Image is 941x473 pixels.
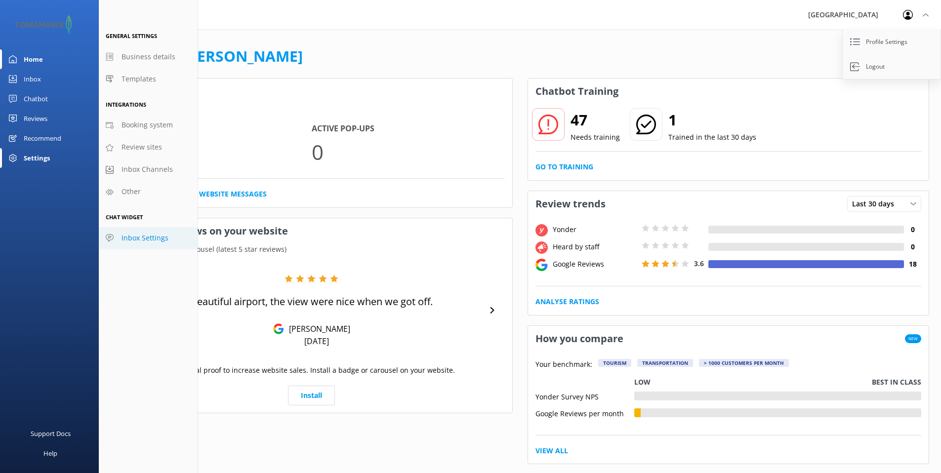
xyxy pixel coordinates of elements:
a: View All [535,445,568,456]
div: Transportation [637,359,693,367]
a: Other [99,181,198,203]
h2: 47 [571,108,620,132]
span: Chat Widget [106,213,143,221]
h3: How you compare [528,326,631,352]
img: 2-1647550015.png [15,15,72,34]
span: Inbox Settings [122,233,168,243]
p: [PERSON_NAME] [284,323,350,334]
p: Trained in the last 30 days [668,132,756,143]
span: Last 30 days [852,198,900,209]
a: Inbox Settings [99,227,198,249]
span: Other [122,186,141,197]
a: Go to Training [535,161,593,172]
a: [PERSON_NAME] [183,46,303,66]
a: Business details [99,46,198,68]
div: Tourism [598,359,631,367]
div: Recommend [24,128,61,148]
span: Templates [122,74,156,84]
span: New [905,334,921,343]
span: Booking system [122,119,173,130]
h4: Conversations [119,122,312,135]
p: Beautiful airport, the view were nice when we got off. [191,295,433,309]
a: Booking system [99,114,198,136]
div: Yonder [550,224,639,235]
p: Your current review carousel (latest 5 star reviews) [111,244,512,255]
span: Business details [122,51,175,62]
div: Chatbot [24,89,48,109]
img: Google Reviews [273,323,284,334]
h4: Active Pop-ups [312,122,505,135]
p: Low [634,377,651,388]
h1: Welcome, [111,44,303,68]
h4: 0 [904,241,921,252]
h2: 1 [668,108,756,132]
h4: 18 [904,259,921,270]
p: Use social proof to increase website sales. Install a badge or carousel on your website. [168,365,455,376]
a: Inbox Channels [99,158,198,181]
p: In the last 30 days [111,104,512,115]
p: 180 [119,135,312,168]
a: Website Messages [199,189,267,199]
div: Google Reviews per month [535,408,634,417]
p: [DATE] [304,336,329,347]
span: Inbox Channels [122,164,173,175]
h4: 0 [904,224,921,235]
div: > 1000 customers per month [699,359,789,367]
div: Settings [24,148,50,168]
span: Integrations [106,101,146,108]
a: Install [288,386,335,405]
div: Inbox [24,69,41,89]
span: Review sites [122,142,162,153]
a: Review sites [99,136,198,158]
div: Google Reviews [550,259,639,270]
span: General Settings [106,32,157,39]
div: Reviews [24,109,47,128]
div: Heard by staff [550,241,639,252]
div: Yonder Survey NPS [535,392,634,400]
p: 0 [312,135,505,168]
h3: Showcase reviews on your website [111,218,512,244]
h3: Chatbot Training [528,79,626,104]
a: Analyse Ratings [535,296,599,307]
p: Needs training [571,132,620,143]
div: Support Docs [31,424,71,443]
p: Best in class [872,377,921,388]
h3: Review trends [528,191,613,217]
h3: Website Chat [111,79,512,104]
p: Your benchmark: [535,359,592,371]
a: Templates [99,68,198,90]
div: Home [24,49,43,69]
div: Help [43,443,57,463]
span: 3.6 [694,259,704,268]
